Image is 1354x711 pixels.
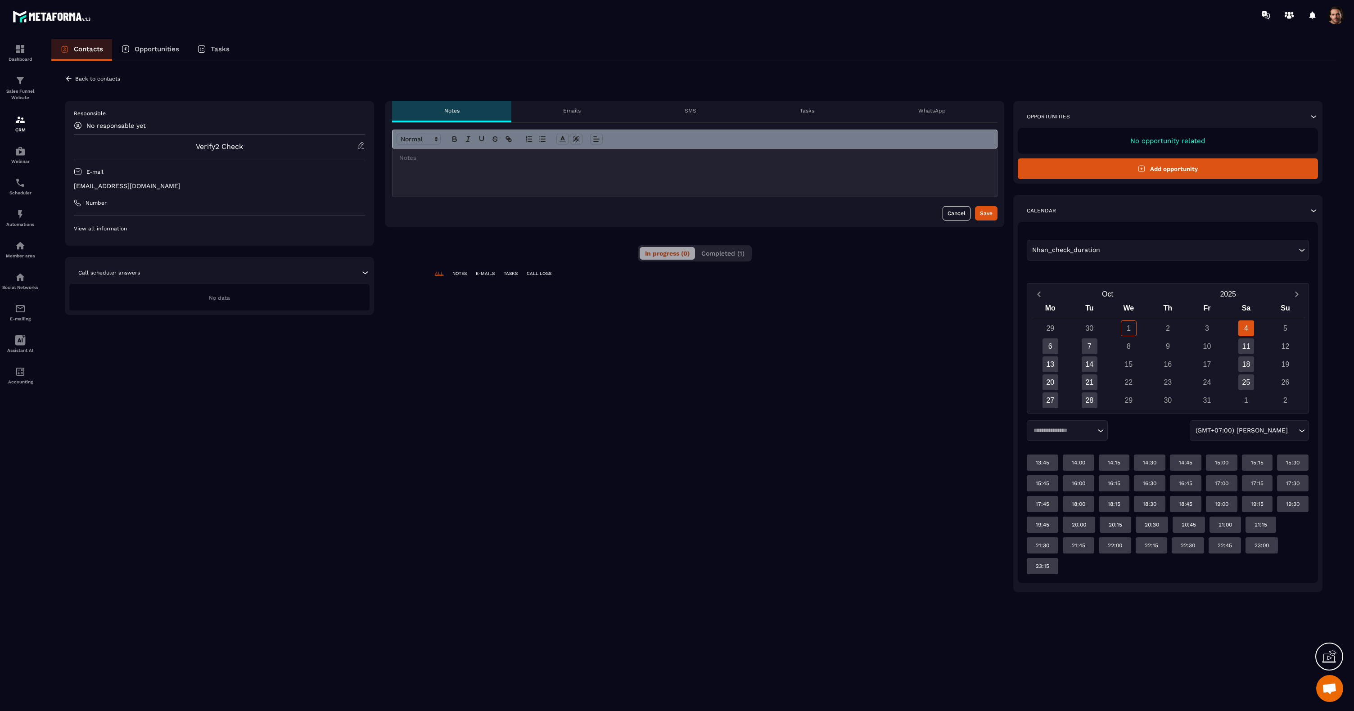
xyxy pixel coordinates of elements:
div: 5 [1277,320,1293,336]
p: CRM [2,127,38,132]
a: accountantaccountantAccounting [2,360,38,391]
p: 16:45 [1179,480,1192,487]
input: Search for option [1030,426,1095,435]
img: formation [15,44,26,54]
p: 20:00 [1072,521,1086,528]
div: 4 [1238,320,1254,336]
p: 13:45 [1036,459,1049,466]
div: 1 [1121,320,1137,336]
p: 14:15 [1108,459,1120,466]
p: NOTES [452,270,467,277]
p: Tasks [211,45,230,53]
div: 9 [1160,338,1176,354]
p: 16:30 [1143,480,1156,487]
p: 19:30 [1286,500,1300,508]
div: Search for option [1190,420,1309,441]
div: 3 [1199,320,1215,336]
p: 21:45 [1072,542,1085,549]
p: 21:00 [1219,521,1232,528]
p: Opportunities [135,45,179,53]
p: 18:30 [1143,500,1156,508]
p: E-mail [86,168,104,175]
p: Notes [444,107,460,114]
div: 21 [1082,374,1097,390]
p: 16:00 [1072,480,1085,487]
p: SMS [685,107,696,114]
p: 22:30 [1181,542,1195,549]
div: 2 [1277,392,1293,408]
div: 31 [1199,392,1215,408]
span: Nhan_check_duration [1030,245,1102,255]
p: 15:00 [1215,459,1228,466]
p: Call scheduler answers [78,269,140,276]
p: 22:15 [1145,542,1158,549]
p: 23:15 [1036,562,1049,570]
p: 20:15 [1109,521,1122,528]
button: Previous month [1031,288,1047,300]
a: Assistant AI [2,328,38,360]
p: 18:00 [1072,500,1085,508]
div: 17 [1199,356,1215,372]
div: Sa [1227,302,1266,318]
div: 29 [1121,392,1137,408]
p: Social Networks [2,285,38,290]
p: 20:45 [1182,521,1196,528]
div: Calendar days [1031,320,1305,408]
img: automations [15,209,26,220]
div: 11 [1238,338,1254,354]
button: Open months overlay [1047,286,1168,302]
div: Calendar wrapper [1031,302,1305,408]
p: 17:15 [1251,480,1264,487]
div: 13 [1043,356,1058,372]
img: automations [15,240,26,251]
p: WhatsApp [918,107,946,114]
div: 18 [1238,356,1254,372]
div: 29 [1043,320,1058,336]
div: Th [1148,302,1187,318]
button: Add opportunity [1018,158,1318,179]
a: formationformationDashboard [2,37,38,68]
p: Webinar [2,159,38,164]
img: formation [15,114,26,125]
div: 26 [1277,374,1293,390]
div: 23 [1160,374,1176,390]
p: Automations [2,222,38,227]
p: 15:15 [1251,459,1264,466]
p: E-MAILS [476,270,495,277]
div: 12 [1277,338,1293,354]
p: E-mailing [2,316,38,321]
a: automationsautomationsMember area [2,234,38,265]
button: Completed (1) [696,247,750,260]
div: 24 [1199,374,1215,390]
a: emailemailE-mailing [2,297,38,328]
p: Opportunities [1027,113,1070,120]
div: 7 [1082,338,1097,354]
input: Search for option [1290,426,1296,436]
p: 21:15 [1255,521,1267,528]
p: 22:45 [1218,542,1232,549]
img: accountant [15,366,26,377]
a: Verify2 Check [196,142,243,151]
p: Sales Funnel Website [2,88,38,101]
img: automations [15,146,26,157]
div: Search for option [1027,240,1309,261]
a: formationformationCRM [2,108,38,139]
img: social-network [15,272,26,283]
p: 14:00 [1072,459,1085,466]
p: 16:15 [1108,480,1120,487]
input: Search for option [1102,245,1296,255]
p: Contacts [74,45,103,53]
p: 18:15 [1108,500,1120,508]
p: 19:00 [1215,500,1228,508]
p: 19:15 [1251,500,1264,508]
div: 14 [1082,356,1097,372]
p: Emails [563,107,581,114]
p: 14:45 [1179,459,1192,466]
button: Next month [1288,288,1305,300]
div: 30 [1082,320,1097,336]
div: 1 [1238,392,1254,408]
div: 30 [1160,392,1176,408]
p: 15:30 [1286,459,1300,466]
p: Dashboard [2,57,38,62]
div: Fr [1187,302,1227,318]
